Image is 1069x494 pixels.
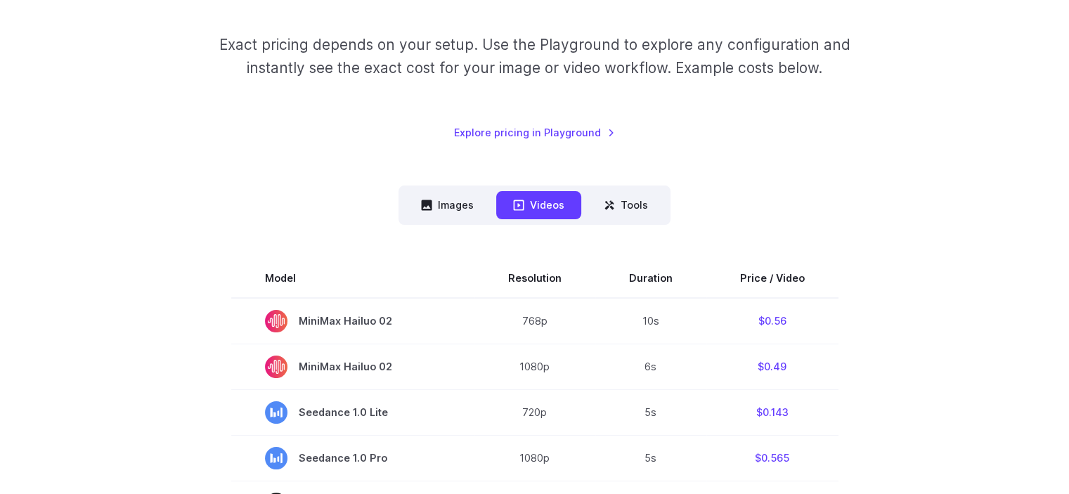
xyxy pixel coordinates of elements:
td: 5s [595,435,706,481]
th: Resolution [474,259,595,298]
td: 720p [474,389,595,435]
td: 1080p [474,344,595,389]
th: Duration [595,259,706,298]
a: Explore pricing in Playground [454,124,615,141]
th: Price / Video [706,259,838,298]
th: Model [231,259,474,298]
span: MiniMax Hailuo 02 [265,356,441,378]
td: 1080p [474,435,595,481]
td: $0.143 [706,389,838,435]
span: Seedance 1.0 Lite [265,401,441,424]
td: 10s [595,298,706,344]
button: Images [404,191,491,219]
button: Tools [587,191,665,219]
td: $0.49 [706,344,838,389]
td: 768p [474,298,595,344]
button: Videos [496,191,581,219]
td: $0.565 [706,435,838,481]
span: MiniMax Hailuo 02 [265,310,441,332]
td: 6s [595,344,706,389]
p: Exact pricing depends on your setup. Use the Playground to explore any configuration and instantl... [192,33,876,80]
td: 5s [595,389,706,435]
td: $0.56 [706,298,838,344]
span: Seedance 1.0 Pro [265,447,441,469]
